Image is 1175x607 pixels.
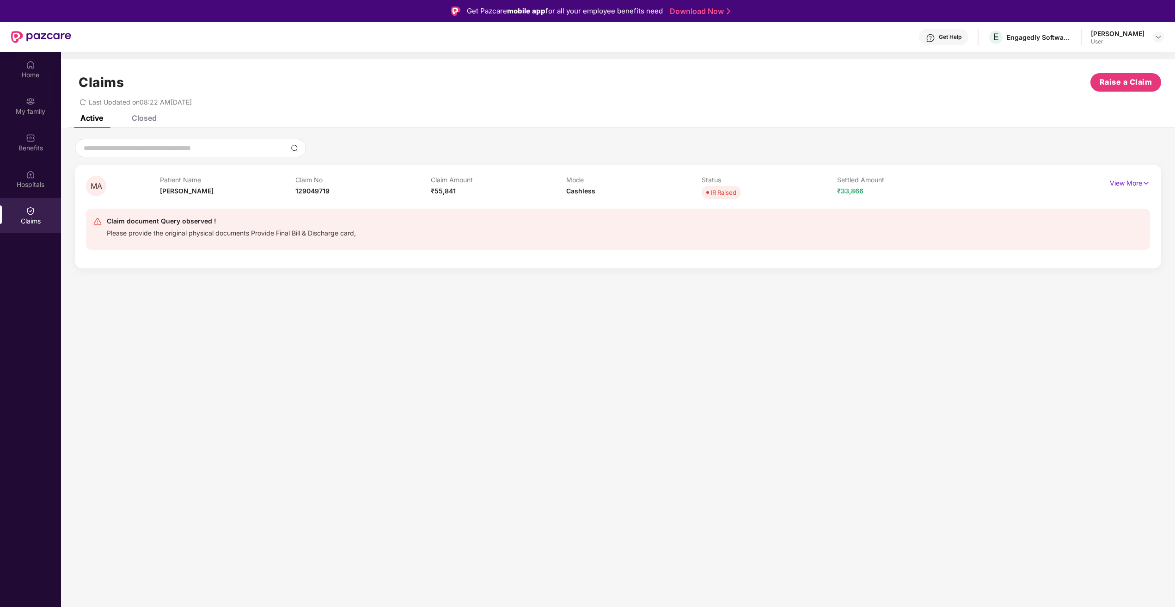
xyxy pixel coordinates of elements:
[26,206,35,216] img: svg+xml;base64,PHN2ZyBpZD0iQ2xhaW0iIHhtbG5zPSJodHRwOi8vd3d3LnczLm9yZy8yMDAwL3N2ZyIgd2lkdGg9IjIwIi...
[711,188,736,197] div: IR Raised
[431,187,456,195] span: ₹55,841
[993,31,999,43] span: E
[727,6,730,16] img: Stroke
[1100,76,1152,88] span: Raise a Claim
[1142,178,1150,188] img: svg+xml;base64,PHN2ZyB4bWxucz0iaHR0cDovL3d3dy53My5vcmcvMjAwMC9zdmciIHdpZHRoPSIxNyIgaGVpZ2h0PSIxNy...
[107,216,356,227] div: Claim document Query observed !
[160,187,214,195] span: [PERSON_NAME]
[702,176,837,184] p: Status
[93,217,102,226] img: svg+xml;base64,PHN2ZyB4bWxucz0iaHR0cDovL3d3dy53My5vcmcvMjAwMC9zdmciIHdpZHRoPSIyNCIgaGVpZ2h0PSIyNC...
[467,6,663,17] div: Get Pazcare for all your employee benefits need
[837,187,863,195] span: ₹33,866
[295,187,330,195] span: 129049719
[1007,33,1071,42] div: Engagedly Software India Private Limited
[80,98,86,106] span: redo
[451,6,460,16] img: Logo
[926,33,935,43] img: svg+xml;base64,PHN2ZyBpZD0iSGVscC0zMngzMiIgeG1sbnM9Imh0dHA6Ly93d3cudzMub3JnLzIwMDAvc3ZnIiB3aWR0aD...
[431,176,566,184] p: Claim Amount
[939,33,961,41] div: Get Help
[79,74,124,90] h1: Claims
[26,133,35,142] img: svg+xml;base64,PHN2ZyBpZD0iQmVuZWZpdHMiIHhtbG5zPSJodHRwOi8vd3d3LnczLm9yZy8yMDAwL3N2ZyIgd2lkdGg9Ij...
[1091,38,1144,45] div: User
[670,6,728,16] a: Download Now
[132,113,157,123] div: Closed
[291,144,298,152] img: svg+xml;base64,PHN2ZyBpZD0iU2VhcmNoLTMyeDMyIiB4bWxucz0iaHR0cDovL3d3dy53My5vcmcvMjAwMC9zdmciIHdpZH...
[26,60,35,69] img: svg+xml;base64,PHN2ZyBpZD0iSG9tZSIgeG1sbnM9Imh0dHA6Ly93d3cudzMub3JnLzIwMDAvc3ZnIiB3aWR0aD0iMjAiIG...
[1091,29,1144,38] div: [PERSON_NAME]
[107,227,356,237] div: Please provide the original physical documents Provide Final Bill & Discharge card,
[507,6,545,15] strong: mobile app
[91,182,102,190] span: MA
[566,176,702,184] p: Mode
[11,31,71,43] img: New Pazcare Logo
[26,97,35,106] img: svg+xml;base64,PHN2ZyB3aWR0aD0iMjAiIGhlaWdodD0iMjAiIHZpZXdCb3g9IjAgMCAyMCAyMCIgZmlsbD0ibm9uZSIgeG...
[837,176,973,184] p: Settled Amount
[1090,73,1161,92] button: Raise a Claim
[295,176,431,184] p: Claim No
[160,176,295,184] p: Patient Name
[80,113,103,123] div: Active
[89,98,192,106] span: Last Updated on 08:22 AM[DATE]
[1155,33,1162,41] img: svg+xml;base64,PHN2ZyBpZD0iRHJvcGRvd24tMzJ4MzIiIHhtbG5zPSJodHRwOi8vd3d3LnczLm9yZy8yMDAwL3N2ZyIgd2...
[26,170,35,179] img: svg+xml;base64,PHN2ZyBpZD0iSG9zcGl0YWxzIiB4bWxucz0iaHR0cDovL3d3dy53My5vcmcvMjAwMC9zdmciIHdpZHRoPS...
[566,187,595,195] span: Cashless
[1110,176,1150,188] p: View More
